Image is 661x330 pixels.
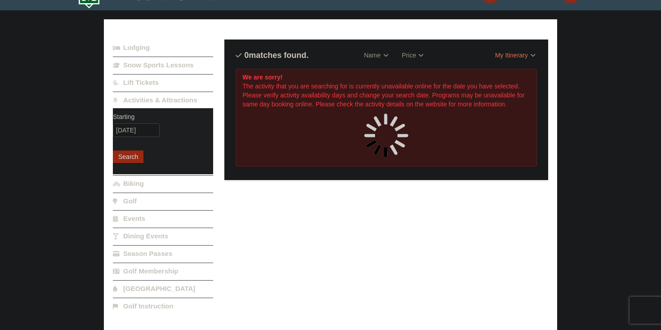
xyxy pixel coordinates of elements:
img: spinner.gif [364,113,409,158]
a: Lift Tickets [113,74,213,91]
a: Season Passes [113,245,213,262]
a: Golf Membership [113,263,213,279]
a: Dining Events [113,228,213,244]
a: Biking [113,175,213,192]
h4: matches found. [236,51,308,60]
a: Lodging [113,40,213,56]
a: Golf Instruction [113,298,213,314]
a: Snow Sports Lessons [113,57,213,73]
button: Search [113,150,143,163]
span: 0 [244,51,249,60]
a: My Itinerary [481,48,541,62]
div: The activity that you are searching for is currently unavailable online for the date you have sel... [236,69,537,167]
label: Starting [113,112,206,121]
strong: We are sorry! [242,74,282,81]
a: [GEOGRAPHIC_DATA] [113,280,213,297]
a: Activities & Attractions [113,92,213,108]
a: Golf [113,193,213,209]
a: Price [395,46,431,64]
a: Name [357,46,395,64]
a: Events [113,210,213,227]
